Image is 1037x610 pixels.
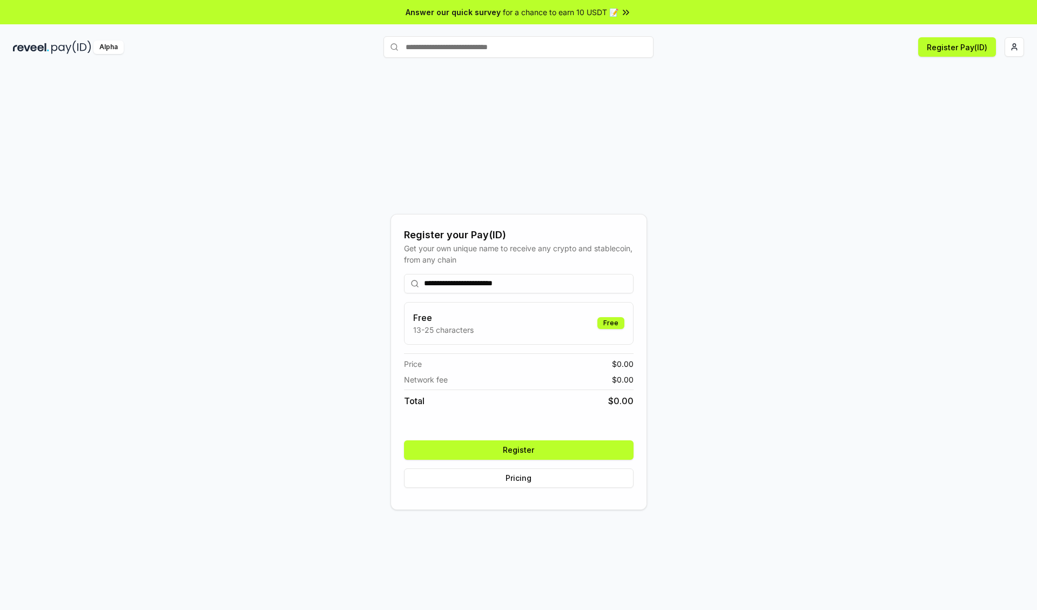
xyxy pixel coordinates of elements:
[597,317,624,329] div: Free
[404,440,634,460] button: Register
[404,374,448,385] span: Network fee
[406,6,501,18] span: Answer our quick survey
[404,243,634,265] div: Get your own unique name to receive any crypto and stablecoin, from any chain
[13,41,49,54] img: reveel_dark
[612,374,634,385] span: $ 0.00
[51,41,91,54] img: pay_id
[404,468,634,488] button: Pricing
[918,37,996,57] button: Register Pay(ID)
[404,358,422,370] span: Price
[413,324,474,336] p: 13-25 characters
[608,394,634,407] span: $ 0.00
[404,227,634,243] div: Register your Pay(ID)
[413,311,474,324] h3: Free
[612,358,634,370] span: $ 0.00
[93,41,124,54] div: Alpha
[404,394,425,407] span: Total
[503,6,618,18] span: for a chance to earn 10 USDT 📝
